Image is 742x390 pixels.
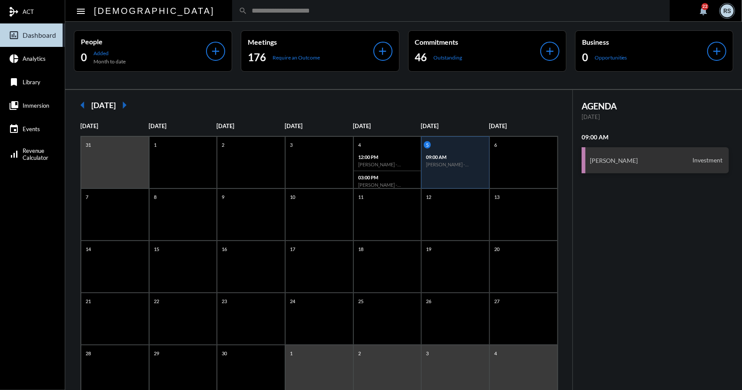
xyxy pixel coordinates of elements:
[353,122,421,129] p: [DATE]
[210,45,222,57] mat-icon: add
[426,154,485,160] p: 09:00 AM
[356,297,366,305] p: 25
[492,350,499,357] p: 4
[356,193,366,201] p: 11
[356,245,366,253] p: 18
[489,122,557,129] p: [DATE]
[698,6,709,16] mat-icon: notifications
[72,2,90,20] button: Toggle sidenav
[492,245,502,253] p: 20
[9,30,19,40] mat-icon: insert_chart_outlined
[9,53,19,64] mat-icon: pie_chart
[23,31,56,39] span: Dashboard
[288,350,295,357] p: 1
[544,45,556,57] mat-icon: add
[702,3,709,10] div: 22
[424,297,433,305] p: 26
[220,245,229,253] p: 16
[492,193,502,201] p: 13
[152,193,159,201] p: 8
[424,245,433,253] p: 19
[220,350,229,357] p: 30
[9,77,19,87] mat-icon: bookmark
[582,101,729,111] h2: AGENDA
[582,50,588,64] h2: 0
[83,350,93,357] p: 28
[152,297,161,305] p: 22
[492,141,499,149] p: 6
[273,54,320,61] p: Require an Outcome
[94,4,215,18] h2: [DEMOGRAPHIC_DATA]
[83,245,93,253] p: 14
[434,54,463,61] p: Outstanding
[116,96,133,114] mat-icon: arrow_right
[152,245,161,253] p: 15
[582,113,729,120] p: [DATE]
[358,175,417,180] p: 03:00 PM
[81,37,206,46] p: People
[83,193,90,201] p: 7
[288,297,297,305] p: 24
[80,122,149,129] p: [DATE]
[9,100,19,111] mat-icon: collections_bookmark
[23,147,48,161] span: Revenue Calculator
[93,58,126,65] p: Month to date
[74,96,91,114] mat-icon: arrow_left
[248,38,373,46] p: Meetings
[216,122,285,129] p: [DATE]
[220,193,226,201] p: 9
[582,38,707,46] p: Business
[358,154,417,160] p: 12:00 PM
[23,8,34,15] span: ACT
[149,122,217,129] p: [DATE]
[285,122,353,129] p: [DATE]
[239,7,247,15] mat-icon: search
[415,50,427,64] h2: 46
[23,126,40,132] span: Events
[421,122,489,129] p: [DATE]
[288,193,297,201] p: 10
[83,141,93,149] p: 31
[23,55,46,62] span: Analytics
[93,50,126,56] p: Added
[152,141,159,149] p: 1
[81,50,87,64] h2: 0
[721,4,734,17] div: RS
[590,157,638,164] h3: [PERSON_NAME]
[415,38,540,46] p: Commitments
[424,193,433,201] p: 12
[358,162,417,167] h6: [PERSON_NAME] - [PERSON_NAME] - Fulfillment
[288,141,295,149] p: 3
[377,45,389,57] mat-icon: add
[91,100,116,110] h2: [DATE]
[248,50,266,64] h2: 176
[424,350,431,357] p: 3
[152,350,161,357] p: 29
[220,297,229,305] p: 23
[9,124,19,134] mat-icon: event
[492,297,502,305] p: 27
[711,45,723,57] mat-icon: add
[358,182,417,188] h6: [PERSON_NAME] - [PERSON_NAME] - Investment Review
[220,141,226,149] p: 2
[288,245,297,253] p: 17
[690,156,725,164] span: Investment
[9,149,19,159] mat-icon: signal_cellular_alt
[83,297,93,305] p: 21
[76,6,86,17] mat-icon: Side nav toggle icon
[424,141,431,149] p: 5
[23,102,49,109] span: Immersion
[426,162,485,167] h6: [PERSON_NAME] - Investment
[582,133,729,141] h2: 09:00 AM
[23,79,40,86] span: Library
[356,141,363,149] p: 4
[9,7,19,17] mat-icon: mediation
[356,350,363,357] p: 2
[595,54,627,61] p: Opportunities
